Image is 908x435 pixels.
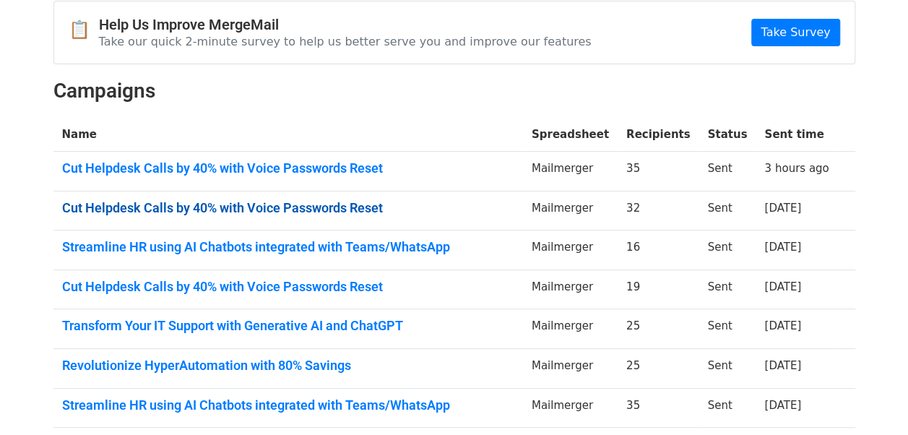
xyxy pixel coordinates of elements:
[62,200,514,216] a: Cut Helpdesk Calls by 40% with Voice Passwords Reset
[53,118,523,152] th: Name
[764,319,801,332] a: [DATE]
[618,270,699,309] td: 19
[523,191,618,231] td: Mailmerger
[764,399,801,412] a: [DATE]
[764,202,801,215] a: [DATE]
[523,349,618,389] td: Mailmerger
[699,309,756,349] td: Sent
[618,118,699,152] th: Recipients
[53,79,855,103] h2: Campaigns
[523,388,618,428] td: Mailmerger
[618,388,699,428] td: 35
[764,280,801,293] a: [DATE]
[523,309,618,349] td: Mailmerger
[523,118,618,152] th: Spreadsheet
[523,231,618,270] td: Mailmerger
[62,358,514,374] a: Revolutionize HyperAutomation with 80% Savings
[62,397,514,413] a: Streamline HR using AI Chatbots integrated with Teams/WhatsApp
[62,160,514,176] a: Cut Helpdesk Calls by 40% with Voice Passwords Reset
[764,162,829,175] a: 3 hours ago
[618,349,699,389] td: 25
[618,309,699,349] td: 25
[699,270,756,309] td: Sent
[699,388,756,428] td: Sent
[756,118,837,152] th: Sent time
[99,34,592,49] p: Take our quick 2-minute survey to help us better serve you and improve our features
[618,191,699,231] td: 32
[699,118,756,152] th: Status
[618,231,699,270] td: 16
[99,16,592,33] h4: Help Us Improve MergeMail
[62,239,514,255] a: Streamline HR using AI Chatbots integrated with Teams/WhatsApp
[523,270,618,309] td: Mailmerger
[699,349,756,389] td: Sent
[751,19,839,46] a: Take Survey
[699,152,756,191] td: Sent
[836,366,908,435] iframe: Chat Widget
[69,20,99,40] span: 📋
[62,318,514,334] a: Transform Your IT Support with Generative AI and ChatGPT
[699,191,756,231] td: Sent
[618,152,699,191] td: 35
[62,279,514,295] a: Cut Helpdesk Calls by 40% with Voice Passwords Reset
[699,231,756,270] td: Sent
[764,359,801,372] a: [DATE]
[523,152,618,191] td: Mailmerger
[764,241,801,254] a: [DATE]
